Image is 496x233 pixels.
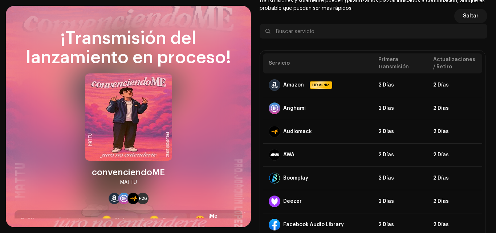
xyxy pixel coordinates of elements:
[283,175,308,181] div: Boomplay
[163,217,179,224] div: Buena
[310,82,332,88] span: HD Audio
[373,53,427,73] th: Primera transmisión
[20,218,83,223] span: Califique su experiencia
[373,166,427,190] td: 2 Días
[283,152,294,158] div: AWA
[120,178,137,187] div: MATTU
[149,216,160,225] div: 🙂
[454,9,487,23] button: Saltar
[115,217,127,224] div: Mala
[208,213,232,228] div: ¡Me encanta!
[373,120,427,143] td: 2 Días
[373,143,427,166] td: 2 Días
[427,73,482,97] td: 2 Días
[283,129,312,134] div: Audiomack
[92,166,165,178] div: convenciendoME
[427,143,482,166] td: 2 Días
[427,166,482,190] td: 2 Días
[463,9,479,23] span: Saltar
[427,120,482,143] td: 2 Días
[427,53,482,73] th: Actualizaciones / Retiro
[15,29,242,68] div: ¡Transmisión del lanzamiento en proceso!
[373,97,427,120] td: 2 Días
[101,216,112,225] div: 😞
[260,24,487,39] input: Buscar servicio
[138,196,147,201] span: +26
[427,97,482,120] td: 2 Días
[263,53,373,73] th: Servicio
[427,190,482,213] td: 2 Días
[373,73,427,97] td: 2 Días
[283,105,306,111] div: Anghami
[195,216,206,225] div: 😍
[283,222,344,228] div: Facebook Audio Library
[85,73,172,161] img: ae9ec0ea-9a01-431a-9fff-f45875d28933
[283,82,304,88] div: Amazon
[373,190,427,213] td: 2 Días
[283,198,302,204] div: Deezer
